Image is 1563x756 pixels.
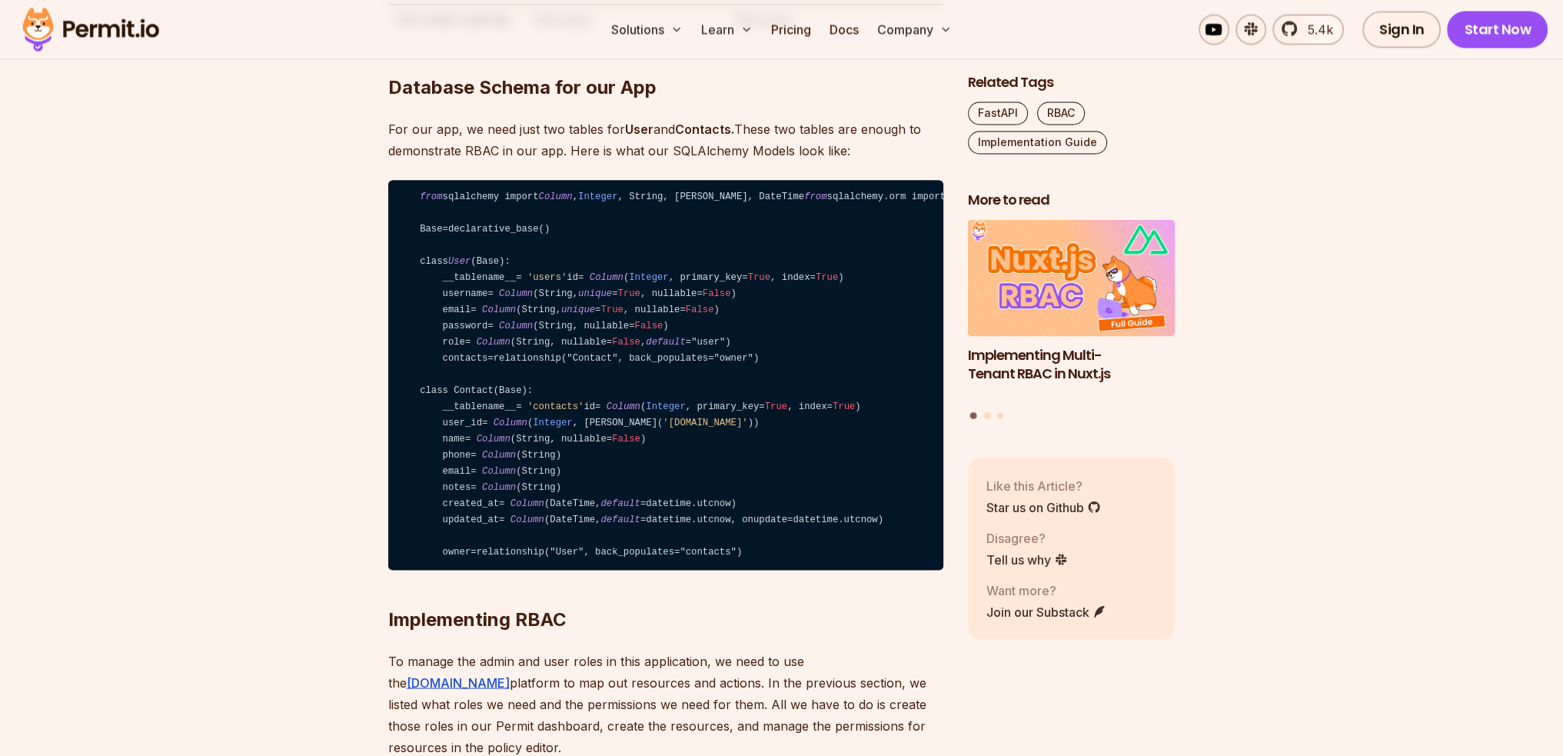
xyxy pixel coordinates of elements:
[465,337,471,348] span: =
[765,14,817,45] a: Pricing
[1447,11,1548,48] a: Start Now
[494,418,527,428] span: Column
[629,321,634,331] span: =
[646,337,685,348] span: default
[968,132,1107,155] a: Implementation Guide
[471,547,476,558] span: =
[986,498,1101,516] a: Star us on Github
[612,288,617,299] span: =
[607,337,612,348] span: =
[388,118,943,162] p: For our app, we need just two tables for and These two tables are enough to demonstrate RBAC in o...
[640,498,646,509] span: =
[600,515,640,525] span: default
[968,74,1176,93] h2: Related Tags
[970,412,977,419] button: Go to slide 1
[578,272,584,283] span: =
[968,345,1176,384] h3: Implementing Multi-Tenant RBAC in Nuxt.js
[527,401,584,412] span: 'contacts'
[487,353,493,364] span: =
[595,305,600,315] span: =
[968,220,1176,403] a: Implementing Multi-Tenant RBAC in Nuxt.jsImplementing Multi-Tenant RBAC in Nuxt.js
[516,272,521,283] span: =
[984,412,990,418] button: Go to slide 2
[499,288,533,299] span: Column
[465,434,471,445] span: =
[600,305,623,315] span: True
[986,528,1068,547] p: Disagree?
[1362,11,1442,48] a: Sign In
[443,224,448,235] span: =
[482,482,516,493] span: Column
[968,191,1176,211] h2: More to read
[748,272,770,283] span: True
[388,180,943,571] code: sqlalchemy import , , String, [PERSON_NAME], DateTime sqlalchemy.orm import relationship, declara...
[595,401,600,412] span: =
[703,288,731,299] span: False
[968,220,1176,337] img: Implementing Multi-Tenant RBAC in Nuxt.js
[635,321,663,331] span: False
[823,14,865,45] a: Docs
[482,450,516,461] span: Column
[612,434,640,445] span: False
[516,401,521,412] span: =
[510,498,544,509] span: Column
[640,515,646,525] span: =
[578,191,617,202] span: Integer
[600,498,640,509] span: default
[675,122,734,137] strong: Contacts.
[680,305,685,315] span: =
[605,14,689,45] button: Solutions
[533,418,572,428] span: Integer
[827,401,833,412] span: =
[510,515,544,525] span: Column
[695,14,759,45] button: Learn
[482,305,516,315] span: Column
[810,272,816,283] span: =
[482,418,487,428] span: =
[686,305,714,315] span: False
[1299,20,1333,38] span: 5.4k
[686,337,691,348] span: =
[986,602,1106,621] a: Join our Substack
[15,3,166,55] img: Permit logo
[759,401,764,412] span: =
[607,401,640,412] span: Column
[674,547,680,558] span: =
[617,288,640,299] span: True
[968,220,1176,403] li: 1 of 3
[1272,14,1344,45] a: 5.4k
[968,220,1176,421] div: Posts
[578,288,612,299] span: unique
[871,14,958,45] button: Company
[590,272,624,283] span: Column
[499,321,533,331] span: Column
[804,191,826,202] span: from
[697,288,702,299] span: =
[625,122,653,137] strong: User
[629,272,668,283] span: Integer
[539,191,573,202] span: Column
[663,418,747,428] span: '[DOMAIN_NAME]'
[407,674,510,690] a: [DOMAIN_NAME]
[477,337,510,348] span: Column
[420,191,442,202] span: from
[607,434,612,445] span: =
[388,545,943,631] h2: Implementing RBAC
[968,102,1028,125] a: FastAPI
[986,476,1101,495] p: Like this Article?
[833,401,855,412] span: True
[561,305,595,315] span: unique
[612,337,640,348] span: False
[499,498,504,509] span: =
[477,434,510,445] span: Column
[487,288,493,299] span: =
[487,321,493,331] span: =
[765,401,787,412] span: True
[646,401,685,412] span: Integer
[708,353,713,364] span: =
[816,272,838,283] span: True
[986,550,1068,568] a: Tell us why
[471,305,476,315] span: =
[448,256,471,267] span: User
[471,450,476,461] span: =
